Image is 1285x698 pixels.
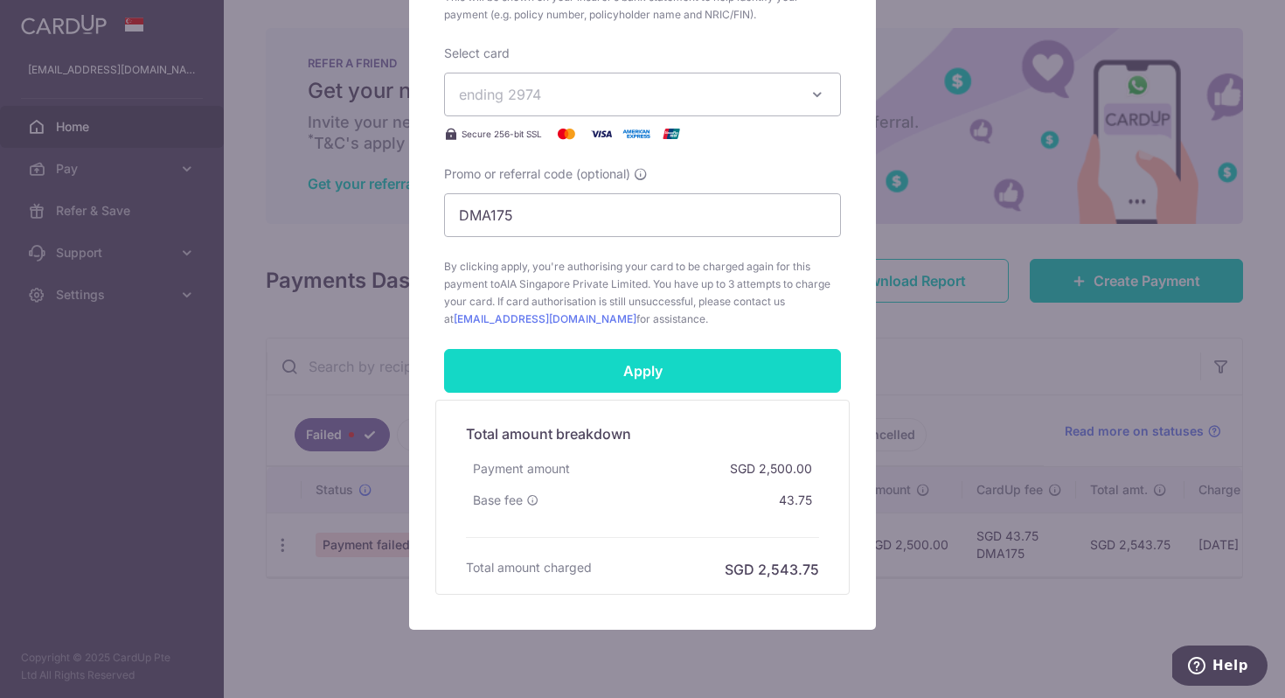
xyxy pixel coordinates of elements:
[619,123,654,144] img: American Express
[500,277,648,290] span: AIA Singapore Private Limited
[444,165,630,183] span: Promo or referral code (optional)
[444,349,841,393] input: Apply
[654,123,689,144] img: UnionPay
[466,559,592,576] h6: Total amount charged
[466,423,819,444] h5: Total amount breakdown
[723,453,819,485] div: SGD 2,500.00
[444,73,841,116] button: ending 2974
[473,492,523,509] span: Base fee
[454,312,636,325] a: [EMAIL_ADDRESS][DOMAIN_NAME]
[462,127,542,141] span: Secure 256-bit SSL
[459,86,541,103] span: ending 2974
[466,453,577,485] div: Payment amount
[1172,646,1268,689] iframe: Opens a widget where you can find more information
[549,123,584,144] img: Mastercard
[444,45,510,62] label: Select card
[444,258,841,328] span: By clicking apply, you're authorising your card to be charged again for this payment to . You hav...
[584,123,619,144] img: Visa
[725,559,819,580] h6: SGD 2,543.75
[772,485,819,516] div: 43.75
